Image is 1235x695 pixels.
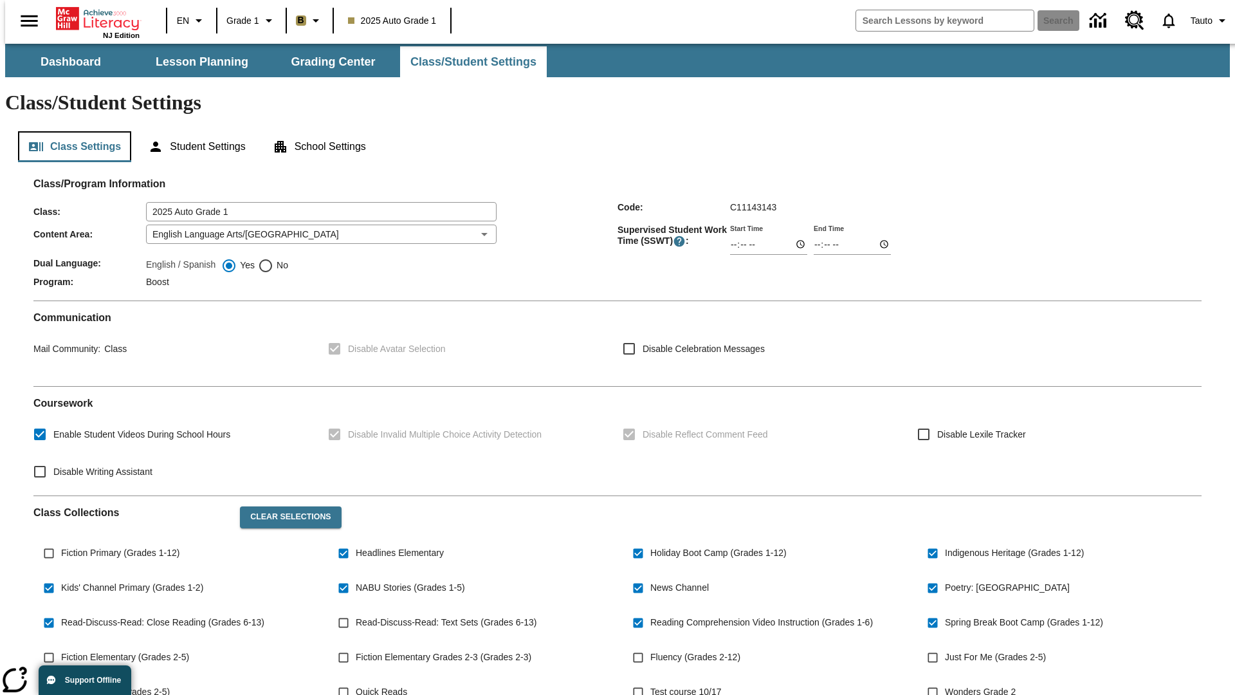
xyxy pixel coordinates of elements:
[33,190,1202,290] div: Class/Program Information
[177,14,189,28] span: EN
[33,311,1202,324] h2: Communication
[945,581,1070,595] span: Poetry: [GEOGRAPHIC_DATA]
[240,506,341,528] button: Clear Selections
[1185,9,1235,32] button: Profile/Settings
[156,55,248,69] span: Lesson Planning
[61,651,189,664] span: Fiction Elementary (Grades 2-5)
[730,223,763,233] label: Start Time
[348,428,542,441] span: Disable Invalid Multiple Choice Activity Detection
[56,5,140,39] div: Home
[945,546,1084,560] span: Indigenous Heritage (Grades 1-12)
[1117,3,1152,38] a: Resource Center, Will open in new tab
[5,44,1230,77] div: SubNavbar
[348,14,437,28] span: 2025 Auto Grade 1
[643,428,768,441] span: Disable Reflect Comment Feed
[856,10,1034,31] input: search field
[33,506,230,519] h2: Class Collections
[33,344,100,354] span: Mail Community :
[650,651,740,664] span: Fluency (Grades 2-12)
[356,546,444,560] span: Headlines Elementary
[39,665,131,695] button: Support Offline
[18,131,1217,162] div: Class/Student Settings
[273,259,288,272] span: No
[814,223,844,233] label: End Time
[945,616,1103,629] span: Spring Break Boot Camp (Grades 1-12)
[138,46,266,77] button: Lesson Planning
[291,55,375,69] span: Grading Center
[100,344,127,354] span: Class
[146,202,497,221] input: Class
[945,651,1046,664] span: Just For Me (Grades 2-5)
[1191,14,1212,28] span: Tauto
[146,225,497,244] div: English Language Arts/[GEOGRAPHIC_DATA]
[617,202,730,212] span: Code :
[356,651,531,664] span: Fiction Elementary Grades 2-3 (Grades 2-3)
[33,258,146,268] span: Dual Language :
[400,46,547,77] button: Class/Student Settings
[61,581,203,595] span: Kids' Channel Primary (Grades 1-2)
[56,6,140,32] a: Home
[298,12,304,28] span: B
[348,342,446,356] span: Disable Avatar Selection
[673,235,686,248] button: Supervised Student Work Time is the timeframe when students can take LevelSet and when lessons ar...
[1152,4,1185,37] a: Notifications
[33,229,146,239] span: Content Area :
[33,178,1202,190] h2: Class/Program Information
[650,581,709,595] span: News Channel
[10,2,48,40] button: Open side menu
[33,277,146,287] span: Program :
[171,9,212,32] button: Language: EN, Select a language
[146,258,215,273] label: English / Spanish
[237,259,255,272] span: Yes
[1082,3,1117,39] a: Data Center
[33,311,1202,376] div: Communication
[61,546,179,560] span: Fiction Primary (Grades 1-12)
[650,546,787,560] span: Holiday Boot Camp (Grades 1-12)
[6,46,135,77] button: Dashboard
[937,428,1026,441] span: Disable Lexile Tracker
[730,202,776,212] span: C11143143
[650,616,873,629] span: Reading Comprehension Video Instruction (Grades 1-6)
[617,225,730,248] span: Supervised Student Work Time (SSWT) :
[61,616,264,629] span: Read-Discuss-Read: Close Reading (Grades 6-13)
[138,131,255,162] button: Student Settings
[103,32,140,39] span: NJ Edition
[643,342,765,356] span: Disable Celebration Messages
[18,131,131,162] button: Class Settings
[146,277,169,287] span: Boost
[5,91,1230,115] h1: Class/Student Settings
[33,207,146,217] span: Class :
[356,581,465,595] span: NABU Stories (Grades 1-5)
[41,55,101,69] span: Dashboard
[53,465,152,479] span: Disable Writing Assistant
[221,9,282,32] button: Grade: Grade 1, Select a grade
[65,676,121,685] span: Support Offline
[262,131,376,162] button: School Settings
[269,46,398,77] button: Grading Center
[33,397,1202,485] div: Coursework
[410,55,536,69] span: Class/Student Settings
[226,14,259,28] span: Grade 1
[53,428,230,441] span: Enable Student Videos During School Hours
[33,397,1202,409] h2: Course work
[356,616,536,629] span: Read-Discuss-Read: Text Sets (Grades 6-13)
[291,9,329,32] button: Boost Class color is light brown. Change class color
[5,46,548,77] div: SubNavbar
